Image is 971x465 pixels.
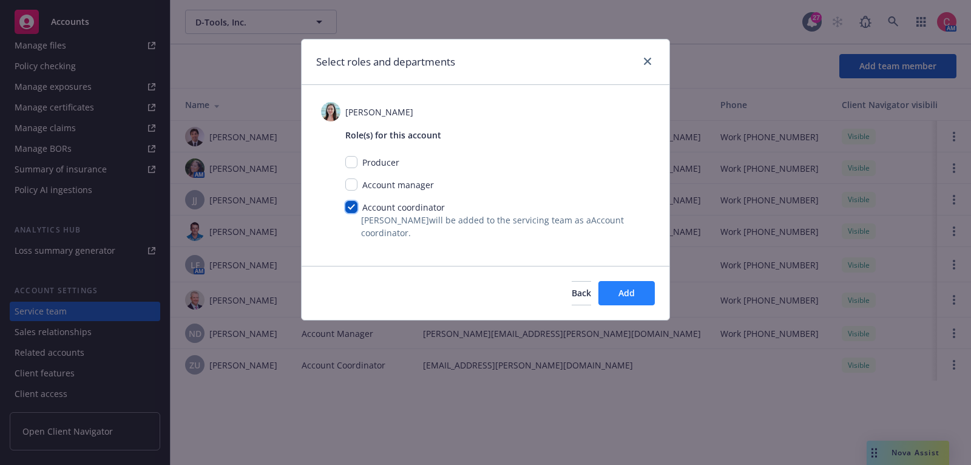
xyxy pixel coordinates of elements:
h1: Select roles and departments [316,54,455,70]
span: [PERSON_NAME] [345,106,413,118]
span: Producer [362,157,399,168]
button: Back [572,281,591,305]
img: photo [321,102,340,121]
span: Add [618,287,635,299]
span: Account manager [362,179,434,191]
span: Back [572,287,591,299]
a: close [640,54,655,69]
span: Role(s) for this account [345,129,650,141]
span: Account coordinator [362,202,445,213]
button: Add [598,281,655,305]
span: [PERSON_NAME] will be added to the servicing team as a Account coordinator . [361,214,650,239]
